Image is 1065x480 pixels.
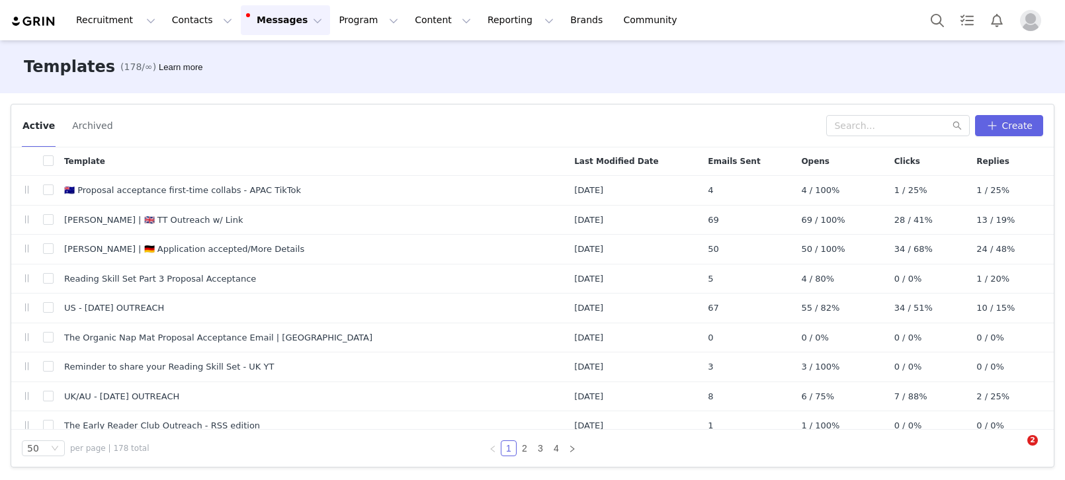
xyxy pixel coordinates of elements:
span: 28 / 41% [894,214,933,227]
span: UK/AU - [DATE] OUTREACH [64,390,179,403]
span: [DATE] [574,301,603,315]
i: icon: down [51,444,59,454]
span: Reminder to share your Reading Skill Set - UK YT [64,360,274,374]
span: [DATE] [574,243,603,256]
button: Messages [241,5,330,35]
button: Reporting [480,5,562,35]
span: 55 / 82% [801,301,839,315]
button: Contacts [164,5,240,35]
span: [PERSON_NAME] | 🇩🇪 Application accepted/More Details [64,243,304,256]
i: icon: left [489,445,497,453]
button: Create [975,115,1043,136]
span: (178/∞) [120,60,156,74]
a: 1 [501,441,516,456]
span: 3 / 100% [801,360,839,374]
button: Recruitment [68,5,163,35]
span: 7 / 88% [894,390,927,403]
li: 1 [501,440,517,456]
span: [DATE] [574,331,603,344]
a: 4 [549,441,564,456]
span: per page | 178 total [70,442,149,454]
span: US - [DATE] OUTREACH [64,301,164,315]
span: 0 / 0% [894,272,922,286]
span: [PERSON_NAME] | 🇬🇧 TT Outreach w/ Link [64,214,243,227]
button: Search [923,5,952,35]
iframe: Intercom live chat [1000,435,1032,467]
button: Notifications [982,5,1011,35]
a: Tasks [953,5,982,35]
span: The Early Reader Club Outreach - RSS edition [64,419,260,432]
span: 34 / 68% [894,243,933,256]
span: 0 [708,331,713,344]
span: 4 / 80% [801,272,834,286]
span: Emails Sent [708,155,760,167]
span: 69 / 100% [801,214,845,227]
span: 0 / 0% [894,331,922,344]
span: Clicks [894,155,920,167]
span: Reading Skill Set Part 3 Proposal Acceptance [64,272,256,286]
input: Search... [826,115,970,136]
span: Opens [801,155,830,167]
a: 3 [533,441,548,456]
span: 69 [708,214,719,227]
img: grin logo [11,15,57,28]
i: icon: search [953,121,962,130]
span: [DATE] [574,360,603,374]
span: 8 [708,390,713,403]
span: 0 / 0% [801,331,829,344]
span: 67 [708,301,719,315]
span: 50 / 100% [801,243,845,256]
span: The Organic Nap Mat Proposal Acceptance Email | [GEOGRAPHIC_DATA] [64,331,372,344]
span: Replies [976,155,1009,167]
button: Profile [1012,10,1054,31]
span: [DATE] [574,419,603,432]
span: 0 / 0% [894,419,922,432]
span: 0 / 0% [894,360,922,374]
button: Archived [71,115,113,136]
button: Active [22,115,56,136]
a: Community [616,5,691,35]
span: 3 [708,360,713,374]
div: 50 [27,441,39,456]
li: Next Page [564,440,580,456]
div: Tooltip anchor [156,61,205,74]
span: 4 [708,184,713,197]
img: placeholder-profile.jpg [1020,10,1041,31]
span: 4 / 100% [801,184,839,197]
span: [DATE] [574,184,603,197]
span: 6 / 75% [801,390,834,403]
li: 2 [517,440,532,456]
h3: Templates [24,55,115,79]
span: Last Modified Date [574,155,658,167]
a: 2 [517,441,532,456]
li: Previous Page [485,440,501,456]
span: 5 [708,272,713,286]
li: 4 [548,440,564,456]
span: 2 [1027,435,1038,446]
span: 🇦🇺 Proposal acceptance first-time collabs - APAC TikTok [64,184,301,197]
span: 1 / 100% [801,419,839,432]
span: [DATE] [574,272,603,286]
span: [DATE] [574,214,603,227]
span: 1 / 25% [894,184,927,197]
button: Program [331,5,406,35]
span: 34 / 51% [894,301,933,315]
a: Brands [562,5,615,35]
span: 50 [708,243,719,256]
span: Template [64,155,105,167]
li: 3 [532,440,548,456]
span: 1 [708,419,713,432]
span: [DATE] [574,390,603,403]
i: icon: right [568,445,576,453]
button: Content [407,5,479,35]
